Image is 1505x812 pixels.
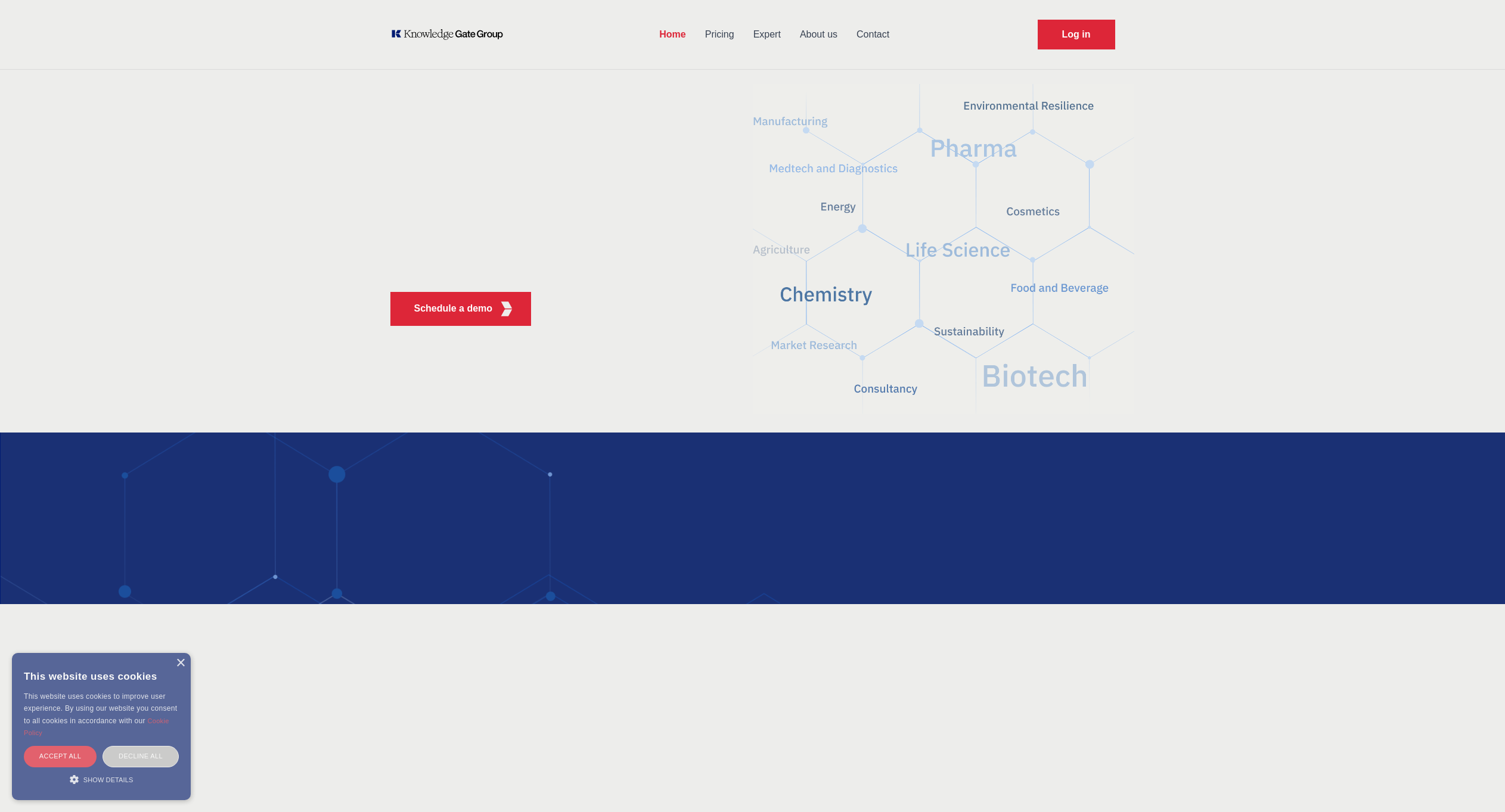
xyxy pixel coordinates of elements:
div: Close [176,659,185,668]
a: Expert [744,19,790,50]
img: KGG Fifth Element RED [753,77,1134,421]
div: Accept all [24,746,97,767]
a: About us [790,19,847,50]
div: Decline all [103,746,179,767]
a: Cookie Policy [24,717,169,736]
button: Schedule a demoKGG Fifth Element RED [390,292,532,326]
a: KOL Knowledge Platform: Talk to Key External Experts (KEE) [390,29,511,41]
p: Schedule a demo [414,301,493,316]
a: Request Demo [1038,20,1115,49]
span: This website uses cookies to improve user experience. By using our website you consent to all coo... [24,692,177,725]
a: Contact [847,19,899,50]
a: Home [650,19,695,50]
div: Show details [24,773,179,785]
div: This website uses cookies [24,662,179,690]
img: KGG Fifth Element RED [499,301,514,316]
a: Pricing [696,19,744,50]
span: Show details [83,776,134,783]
